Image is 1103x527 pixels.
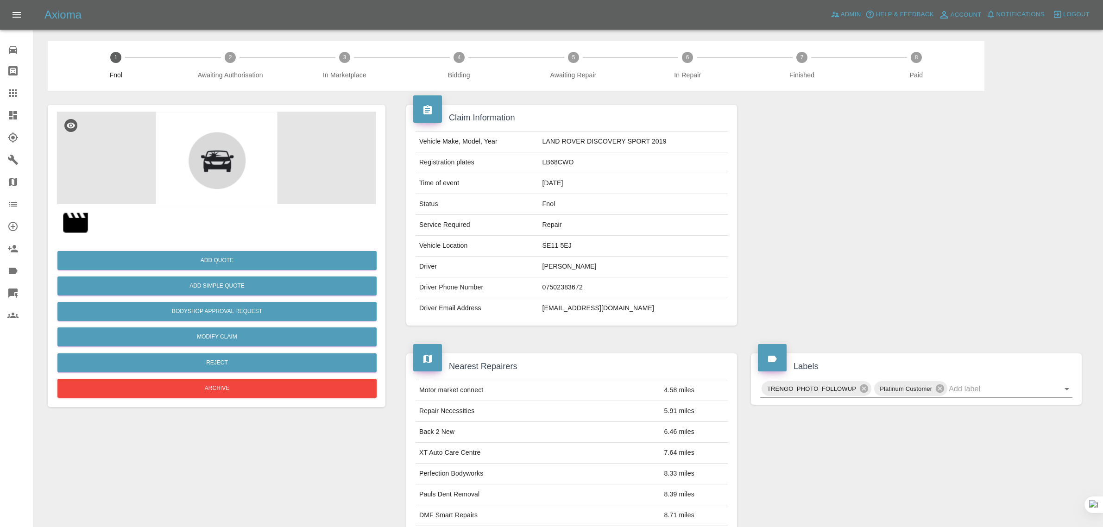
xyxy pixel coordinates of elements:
[416,132,539,152] td: Vehicle Make, Model, Year
[63,70,170,80] span: Fnol
[457,54,460,61] text: 4
[1060,383,1073,395] button: Open
[539,298,728,319] td: [EMAIL_ADDRESS][DOMAIN_NAME]
[416,215,539,236] td: Service Required
[57,302,377,321] button: Bodyshop Approval Request
[661,505,728,526] td: 8.71 miles
[61,208,90,238] img: 68baa8429a92528ea34b1120
[413,112,730,124] h4: Claim Information
[915,54,918,61] text: 8
[416,152,539,173] td: Registration plates
[416,401,661,422] td: Repair Necessities
[57,276,377,295] button: Add Simple Quote
[828,7,863,22] a: Admin
[416,194,539,215] td: Status
[57,251,377,270] button: Add Quote
[539,277,728,298] td: 07502383672
[114,54,118,61] text: 1
[1051,7,1092,22] button: Logout
[291,70,398,80] span: In Marketplace
[661,443,728,464] td: 7.64 miles
[416,484,661,505] td: Pauls Dent Removal
[539,236,728,257] td: SE11 5EJ
[539,194,728,215] td: Fnol
[416,380,661,401] td: Motor market connect
[661,464,728,484] td: 8.33 miles
[758,360,1075,373] h4: Labels
[661,380,728,401] td: 4.58 miles
[996,9,1045,20] span: Notifications
[343,54,347,61] text: 3
[863,7,936,22] button: Help & Feedback
[520,70,627,80] span: Awaiting Repair
[874,381,947,396] div: Platinum Customer
[539,152,728,173] td: LB68CWO
[416,443,661,464] td: XT Auto Care Centre
[57,327,377,346] a: Modify Claim
[634,70,741,80] span: In Repair
[841,9,861,20] span: Admin
[800,54,804,61] text: 7
[686,54,689,61] text: 6
[876,9,933,20] span: Help & Feedback
[539,215,728,236] td: Repair
[749,70,856,80] span: Finished
[416,257,539,277] td: Driver
[229,54,232,61] text: 2
[416,298,539,319] td: Driver Email Address
[936,7,984,22] a: Account
[762,383,862,394] span: TRENGO_PHOTO_FOLLOWUP
[1063,9,1090,20] span: Logout
[416,505,661,526] td: DMF Smart Repairs
[416,236,539,257] td: Vehicle Location
[44,7,82,22] h5: Axioma
[572,54,575,61] text: 5
[951,10,982,20] span: Account
[413,360,730,373] h4: Nearest Repairers
[405,70,512,80] span: Bidding
[57,379,377,398] button: Archive
[661,422,728,443] td: 6.46 miles
[661,401,728,422] td: 5.91 miles
[6,4,28,26] button: Open drawer
[874,383,938,394] span: Platinum Customer
[539,257,728,277] td: [PERSON_NAME]
[416,422,661,443] td: Back 2 New
[762,381,871,396] div: TRENGO_PHOTO_FOLLOWUP
[416,464,661,484] td: Perfection Bodyworks
[539,173,728,194] td: [DATE]
[416,277,539,298] td: Driver Phone Number
[661,484,728,505] td: 8.39 miles
[177,70,284,80] span: Awaiting Authorisation
[416,173,539,194] td: Time of event
[984,7,1047,22] button: Notifications
[57,353,377,372] button: Reject
[949,382,1046,396] input: Add label
[539,132,728,152] td: LAND ROVER DISCOVERY SPORT 2019
[863,70,970,80] span: Paid
[57,112,376,204] img: defaultCar-C0N0gyFo.png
